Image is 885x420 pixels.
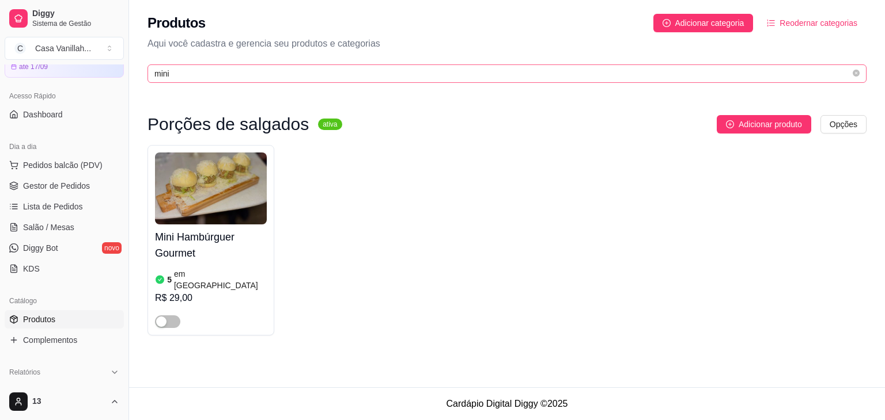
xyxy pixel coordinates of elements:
div: Catálogo [5,292,124,310]
sup: ativa [318,119,342,130]
span: 13 [32,396,105,407]
span: Relatórios [9,368,40,377]
a: Dashboard [5,105,124,124]
img: product-image [155,152,267,224]
div: Acesso Rápido [5,87,124,105]
a: DiggySistema de Gestão [5,5,124,32]
span: close-circle [853,70,860,77]
span: plus-circle [663,19,671,27]
article: em [GEOGRAPHIC_DATA] [174,268,267,291]
button: 13 [5,388,124,415]
h2: Produtos [147,14,206,32]
a: Lista de Pedidos [5,197,124,216]
span: Diggy [32,9,119,19]
a: Salão / Mesas [5,218,124,236]
span: Lista de Pedidos [23,201,83,212]
span: plus-circle [726,120,734,128]
span: Salão / Mesas [23,222,74,233]
a: Gestor de Pedidos [5,177,124,195]
p: Aqui você cadastra e gerencia seu produtos e categorias [147,37,867,51]
span: Opções [830,118,857,131]
a: Complementos [5,331,124,349]
a: Produtos [5,310,124,329]
span: Reodernar categorias [780,17,857,29]
button: Adicionar categoria [653,14,754,32]
a: KDS [5,259,124,278]
div: R$ 29,00 [155,291,267,305]
span: Adicionar categoria [675,17,744,29]
span: Produtos [23,314,55,325]
span: C [14,43,26,54]
span: Pedidos balcão (PDV) [23,159,103,171]
h4: Mini Hambúrguer Gourmet [155,229,267,261]
div: Dia a dia [5,138,124,156]
footer: Cardápio Digital Diggy © 2025 [129,387,885,420]
span: Complementos [23,334,77,346]
button: Adicionar produto [717,115,811,133]
input: Buscar por nome ou código do produto [154,67,850,80]
button: Reodernar categorias [758,14,867,32]
button: Opções [820,115,867,133]
span: Gestor de Pedidos [23,180,90,192]
span: Diggy Bot [23,242,58,254]
span: Adicionar produto [739,118,802,131]
div: Casa Vanillah ... [35,43,91,54]
article: até 17/09 [19,62,48,71]
span: Dashboard [23,109,63,120]
button: Pedidos balcão (PDV) [5,156,124,174]
span: KDS [23,263,40,274]
span: ordered-list [767,19,775,27]
span: Sistema de Gestão [32,19,119,28]
a: Diggy Botnovo [5,239,124,257]
h3: Porções de salgados [147,117,309,131]
a: Relatórios de vendas [5,381,124,400]
span: close-circle [853,68,860,79]
article: 5 [167,274,172,285]
button: Select a team [5,37,124,60]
